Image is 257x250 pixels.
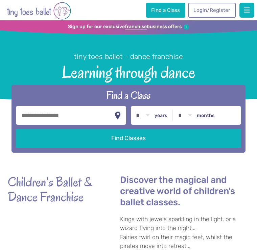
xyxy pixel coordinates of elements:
label: months [197,113,215,119]
a: Login/Register [188,3,236,18]
button: Find Classes [16,129,241,148]
h2: Find a Class [16,89,241,102]
strong: franchise [125,24,147,30]
h2: Discover the magical and creative world of children's ballet classes. [120,174,249,208]
span: Learning through dance [9,62,249,82]
a: Find a Class [146,3,185,18]
small: tiny toes ballet - dance franchise [74,52,183,61]
img: tiny toes ballet [7,1,71,20]
label: years [155,113,167,119]
a: Sign up for our exclusivefranchisebusiness offers [68,24,189,30]
strong: Children's Ballet & Dance Franchise [8,174,102,204]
